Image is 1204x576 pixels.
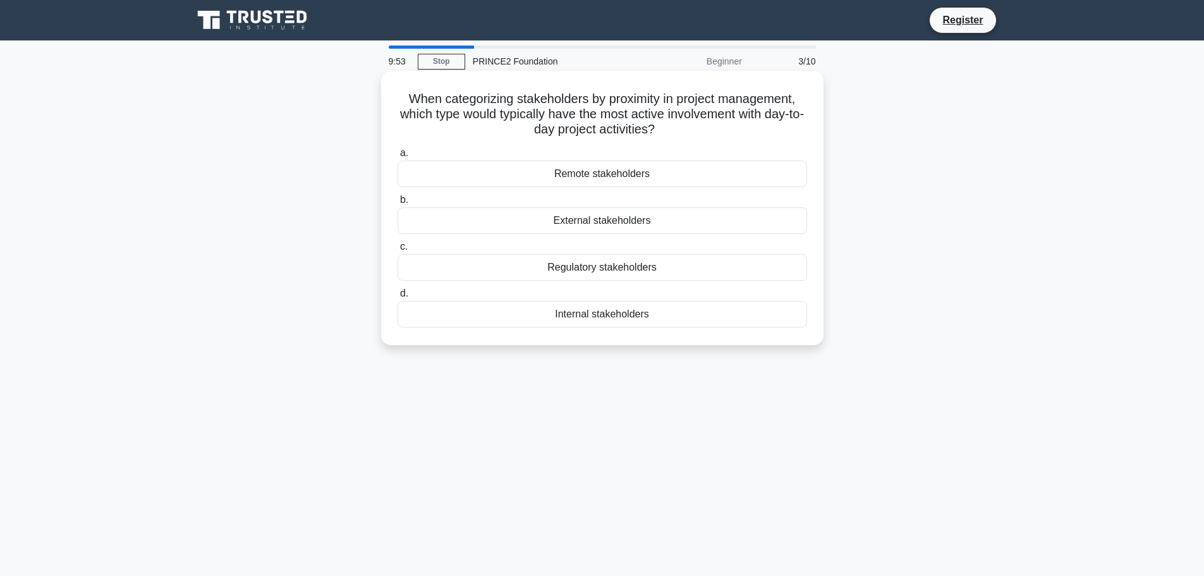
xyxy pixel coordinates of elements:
span: c. [400,241,408,252]
h5: When categorizing stakeholders by proximity in project management, which type would typically hav... [396,91,808,138]
div: PRINCE2 Foundation [465,49,639,74]
span: a. [400,147,408,158]
a: Stop [418,54,465,70]
div: 3/10 [750,49,824,74]
a: Register [935,12,990,28]
div: Remote stakeholders [398,161,807,187]
div: Regulatory stakeholders [398,254,807,281]
div: Beginner [639,49,750,74]
div: 9:53 [381,49,418,74]
span: d. [400,288,408,298]
span: b. [400,194,408,205]
div: Internal stakeholders [398,301,807,328]
div: External stakeholders [398,207,807,234]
